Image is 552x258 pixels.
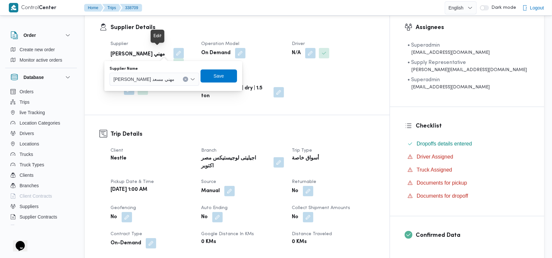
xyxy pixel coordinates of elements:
span: Supplier [111,42,128,46]
button: Database [10,73,72,81]
span: Branch [201,148,216,153]
b: dababa | closed | dry | 1.5 ton [201,84,269,100]
button: Client Contracts [8,191,74,201]
button: Supplier Contracts [8,212,74,222]
div: • Superadmin [408,41,490,49]
span: Drivers [20,129,34,137]
button: Home [84,4,104,12]
button: Locations [8,139,74,149]
span: [PERSON_NAME] مهني مسعد [113,75,174,83]
span: Documents for pickup [417,179,467,187]
span: Collect Shipment Amounts [292,206,350,210]
span: Returnable [292,180,316,184]
button: Order [10,31,72,39]
span: Documents for pickup [417,180,467,186]
div: Order [5,44,77,68]
span: Trips [20,98,30,106]
h3: Supplier Details [111,23,375,32]
button: Clear input [183,77,188,82]
span: Monitor active orders [20,56,62,64]
button: Devices [8,222,74,233]
div: • Supply Representative [408,59,527,67]
button: Orders [8,86,74,97]
h3: Assignees [416,23,530,32]
span: Truck Assigned [417,167,452,173]
span: Driver Assigned [417,153,453,161]
button: Truck Types [8,159,74,170]
span: Auto Ending [201,206,228,210]
button: Logout [520,1,547,14]
span: Clients [20,171,34,179]
h3: Checklist [416,122,530,130]
span: Documents for dropoff [417,193,468,199]
span: Dark mode [489,5,516,10]
span: Driver [292,42,305,46]
img: X8yXhbKr1z7QwAAAABJRU5ErkJggg== [9,3,18,12]
b: [DATE] 1:00 AM [111,186,147,194]
button: Documents for pickup [405,178,530,188]
b: No [292,187,298,195]
span: • Superadmin mostafa.elrouby@illa.com.eg [408,76,490,91]
span: Operation Model [201,42,239,46]
h3: Confirmed Data [416,231,530,240]
b: N/A [292,49,301,57]
h3: Trip Details [111,130,375,139]
span: Save [214,72,224,80]
button: 338709 [120,4,142,12]
button: Suppliers [8,201,74,212]
span: Pickup date & time [111,180,154,184]
span: Dropoffs details entered [417,140,472,148]
span: • Superadmin karim.ragab@illa.com.eg [408,41,490,56]
div: Edit [153,32,162,40]
button: Truck Assigned [405,165,530,175]
span: Branches [20,182,39,190]
span: Distance Traveled [292,232,332,236]
button: Clients [8,170,74,180]
h3: Order [23,31,36,39]
b: On Demand [201,49,231,57]
span: Driver Assigned [417,154,453,159]
span: Suppliers [20,203,38,210]
div: [EMAIL_ADDRESS][DOMAIN_NAME] [408,49,490,56]
span: Orders [20,88,34,96]
span: Trip Type [292,148,312,153]
b: اجيليتى لوجيستيكس مصر اكتوبر [201,155,269,170]
span: Supplier Contracts [20,213,57,221]
button: Branches [8,180,74,191]
span: Truck Types [20,161,44,169]
span: Create new order [20,46,55,53]
label: Supplier Name [110,66,138,71]
b: Nestle [111,155,127,162]
span: Documents for dropoff [417,192,468,200]
b: Manual [201,187,220,195]
span: Logout [530,4,544,12]
span: Location Categories [20,119,60,127]
b: [PERSON_NAME] مهني مسعد [111,51,169,66]
span: Contract Type [111,232,142,236]
span: Google distance in KMs [201,232,254,236]
span: Dropoffs details entered [417,141,472,146]
span: Client [111,148,123,153]
button: Location Categories [8,118,74,128]
button: Monitor active orders [8,55,74,65]
span: live Tracking [20,109,45,116]
b: No [111,213,117,221]
b: أسواق خاصة [292,155,319,162]
b: Center [39,6,57,10]
button: Trucks [8,149,74,159]
div: • Superadmin [408,76,490,84]
button: Create new order [8,44,74,55]
button: Trips [102,4,121,12]
button: Trips [8,97,74,107]
button: Open list of options [190,77,195,82]
button: Save [201,69,237,83]
div: Database [5,86,77,228]
div: [EMAIL_ADDRESS][DOMAIN_NAME] [408,84,490,91]
button: live Tracking [8,107,74,118]
button: Driver Assigned [405,152,530,162]
span: Truck Assigned [417,166,452,174]
button: Dropoffs details entered [405,139,530,149]
b: No [292,213,298,221]
b: 0 KMs [201,238,216,246]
